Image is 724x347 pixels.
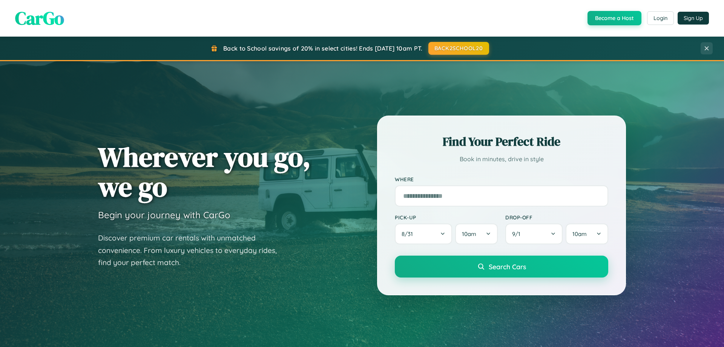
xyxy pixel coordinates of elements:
span: 10am [572,230,587,238]
button: 8/31 [395,224,452,244]
button: Become a Host [587,11,641,25]
button: 10am [455,224,498,244]
span: CarGo [15,6,64,31]
button: Login [647,11,674,25]
h2: Find Your Perfect Ride [395,133,608,150]
span: 10am [462,230,476,238]
button: 10am [566,224,608,244]
span: Back to School savings of 20% in select cities! Ends [DATE] 10am PT. [223,45,422,52]
span: 8 / 31 [402,230,417,238]
p: Book in minutes, drive in style [395,154,608,165]
button: Sign Up [678,12,709,25]
h1: Wherever you go, we go [98,142,311,202]
button: BACK2SCHOOL20 [428,42,489,55]
span: Search Cars [489,262,526,271]
label: Drop-off [505,214,608,221]
label: Pick-up [395,214,498,221]
button: 9/1 [505,224,563,244]
label: Where [395,176,608,182]
button: Search Cars [395,256,608,278]
h3: Begin your journey with CarGo [98,209,230,221]
span: 9 / 1 [512,230,524,238]
p: Discover premium car rentals with unmatched convenience. From luxury vehicles to everyday rides, ... [98,232,287,269]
